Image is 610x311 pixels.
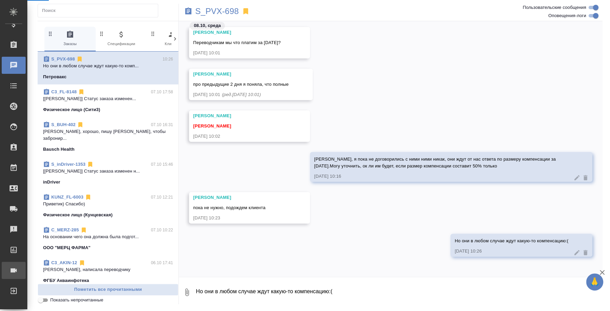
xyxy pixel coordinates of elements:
p: На основании чего она должна была подгот... [43,233,173,240]
p: [[PERSON_NAME]] Статус заказа изменен н... [43,168,173,175]
p: Петровакс [43,73,67,80]
svg: Отписаться [80,227,87,233]
svg: Отписаться [77,121,84,128]
div: C3_FL-814807.10 17:58[[PERSON_NAME]] Статус заказа изменен...Физическое лицо (Сити3) [38,84,178,117]
a: C3_FL-8148 [51,89,77,94]
div: [DATE] 10:01 [193,50,286,56]
p: 07.10 12:21 [151,194,173,201]
p: [PERSON_NAME], хорошо, пишу [PERSON_NAME], чтобы забронир... [43,128,173,142]
p: [[PERSON_NAME]] Статус заказа изменен... [43,95,173,102]
span: [PERSON_NAME] [193,123,231,129]
p: [PERSON_NAME], написала переводчику [43,266,173,273]
span: Пользовательские сообщения [523,4,586,11]
span: пока не нужно, подождем клиента [193,205,265,210]
span: Оповещения-логи [548,12,586,19]
div: S_inDriver-135307.10 15:46[[PERSON_NAME]] Статус заказа изменен н...inDriver [38,157,178,190]
p: 07.10 15:46 [151,161,173,168]
p: Но они в любом случае ждут какую-то комп... [43,63,173,69]
div: [PERSON_NAME] [193,112,286,119]
a: C3_AKIN-12 [51,260,77,265]
p: Физическое лицо (Сити3) [43,106,100,113]
div: S_BUH-40207.10 16:31[PERSON_NAME], хорошо, пишу [PERSON_NAME], чтобы забронир...Bausch Health [38,117,178,157]
div: [DATE] 10:16 [314,173,568,180]
p: inDriver [43,179,60,186]
span: [PERSON_NAME], я пока не договорились с ними ними никак, они ждут от нас ответа по размеру компен... [314,157,557,168]
button: 🙏 [586,273,603,290]
div: [DATE] 10:01 [193,91,288,98]
span: Заказы [47,30,93,47]
div: [DATE] 10:02 [193,133,286,140]
a: S_BUH-402 [51,122,76,127]
p: 07.10 16:31 [151,121,173,128]
svg: Отписаться [85,194,92,201]
p: Bausch Health [43,146,74,153]
a: S_PVX-698 [195,8,239,15]
p: Приветик) Спасибо) [43,201,173,207]
p: 06.10 17:41 [151,259,173,266]
button: Пометить все прочитанными [38,284,178,296]
p: ФГБУ Акваинфотека [43,277,89,284]
a: S_inDriver-1353 [51,162,85,167]
span: (ред. [DATE] 10:01 ) [222,92,261,97]
div: [DATE] 10:26 [455,248,568,255]
a: C_MERZ-285 [51,227,79,232]
p: 08.10, среда [194,22,221,29]
svg: Зажми и перетащи, чтобы поменять порядок вкладок [47,30,54,37]
svg: Отписаться [87,161,94,168]
div: [PERSON_NAME] [193,71,288,78]
div: [PERSON_NAME] [193,194,286,201]
svg: Отписаться [79,259,85,266]
span: Но они в любом случае ждут какую-то компенсацию:( [455,238,568,243]
div: C_MERZ-28507.10 10:22На основании чего она должна была подгот...ООО "МЕРЦ ФАРМА" [38,222,178,255]
p: ООО "МЕРЦ ФАРМА" [43,244,91,251]
span: Пометить все прочитанными [41,286,175,294]
svg: Зажми и перетащи, чтобы поменять порядок вкладок [98,30,105,37]
svg: Отписаться [78,89,85,95]
svg: Зажми и перетащи, чтобы поменять порядок вкладок [150,30,156,37]
span: про предыдущие 2 дня я поняла, что полные [193,82,288,87]
div: [DATE] 10:23 [193,215,286,221]
span: 🙏 [589,275,600,289]
div: C3_AKIN-1206.10 17:41[PERSON_NAME], написала переводчикуФГБУ Акваинфотека [38,255,178,288]
div: KUNZ_FL-600307.10 12:21Приветик) Спасибо)Физическое лицо (Кунцевская) [38,190,178,222]
span: Спецификации [98,30,144,47]
span: Клиенты [150,30,195,47]
span: Показать непрочитанные [50,297,103,303]
p: Физическое лицо (Кунцевская) [43,212,112,218]
a: S_PVX-698 [51,56,75,62]
a: KUNZ_FL-6003 [51,194,83,200]
span: Переводчикам мы что платим за [DATE]? [193,40,281,45]
p: 07.10 10:22 [151,227,173,233]
svg: Отписаться [76,56,83,63]
input: Поиск [42,6,158,15]
div: S_PVX-69810:26Но они в любом случае ждут какую-то комп...Петровакс [38,52,178,84]
p: 10:26 [163,56,173,63]
p: 07.10 17:58 [151,89,173,95]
